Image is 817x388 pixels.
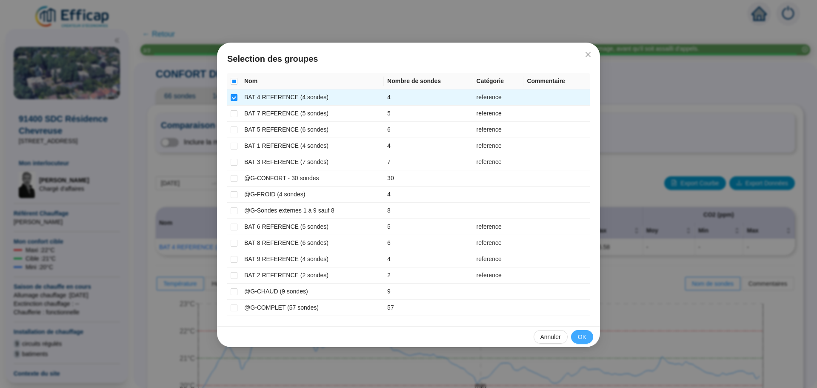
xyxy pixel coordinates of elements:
[384,219,473,235] td: 5
[581,48,595,61] button: Close
[523,73,590,89] th: Commentaire
[241,251,384,267] td: BAT 9 REFERENCE (4 sondes)
[384,251,473,267] td: 4
[384,106,473,122] td: 5
[581,51,595,58] span: Fermer
[384,284,473,300] td: 9
[571,330,593,344] button: OK
[384,138,473,154] td: 4
[473,251,524,267] td: reference
[241,235,384,251] td: BAT 8 REFERENCE (6 sondes)
[473,106,524,122] td: reference
[384,235,473,251] td: 6
[473,154,524,170] td: reference
[384,89,473,106] td: 4
[384,187,473,203] td: 4
[241,89,384,106] td: BAT 4 REFERENCE (4 sondes)
[241,203,384,219] td: @G-Sondes externes 1 à 9 sauf 8
[241,267,384,284] td: BAT 2 REFERENCE (2 sondes)
[473,235,524,251] td: reference
[241,187,384,203] td: @G-FROID (4 sondes)
[241,73,384,89] th: Nom
[473,73,524,89] th: Catégorie
[241,170,384,187] td: @G-CONFORT - 30 sondes
[534,330,568,344] button: Annuler
[473,138,524,154] td: reference
[241,138,384,154] td: BAT 1 REFERENCE (4 sondes)
[585,51,591,58] span: close
[473,219,524,235] td: reference
[473,89,524,106] td: reference
[384,267,473,284] td: 2
[473,267,524,284] td: reference
[384,154,473,170] td: 7
[241,284,384,300] td: @G-CHAUD (9 sondes)
[241,219,384,235] td: BAT 6 REFERENCE (5 sondes)
[384,122,473,138] td: 6
[241,154,384,170] td: BAT 3 REFERENCE (7 sondes)
[384,170,473,187] td: 30
[384,203,473,219] td: 8
[540,333,561,342] span: Annuler
[241,106,384,122] td: BAT 7 REFERENCE (5 sondes)
[384,300,473,316] td: 57
[384,73,473,89] th: Nombre de sondes
[473,122,524,138] td: reference
[578,333,586,342] span: OK
[241,300,384,316] td: @G-COMPLET (57 sondes)
[241,122,384,138] td: BAT 5 REFERENCE (6 sondes)
[227,53,590,65] span: Selection des groupes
